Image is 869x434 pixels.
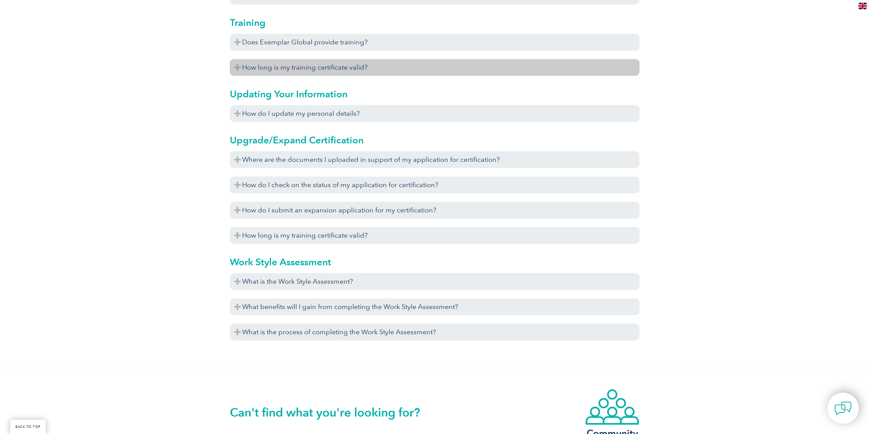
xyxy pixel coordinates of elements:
[230,88,640,99] h2: Updating Your Information
[230,151,640,168] h3: Where are the documents I uploaded in support of my application for certification?
[230,59,640,76] h3: How long is my training certificate valid?
[230,105,640,122] h3: How do I update my personal details?
[230,17,640,28] h2: Training
[835,400,852,417] img: contact-chat.png
[230,256,640,267] h2: Work Style Assessment
[585,389,640,425] img: icon-community.webp
[230,227,640,244] h3: How long is my training certificate valid?
[230,324,640,340] h3: What is the process of completing the Work Style Assessment?
[230,177,640,193] h3: How do I check on the status of my application for certification?
[10,420,46,434] a: BACK TO TOP
[230,202,640,219] h3: How do I submit an expansion application for my certification?
[230,273,640,290] h3: What is the Work Style Assessment?
[230,135,640,145] h2: Upgrade/Expand Certification
[230,34,640,51] h3: Does Exemplar Global provide training?
[230,298,640,315] h3: What benefits will I gain from completing the Work Style Assessment?
[230,407,435,418] h2: Can't find what you're looking for?
[858,3,867,9] img: en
